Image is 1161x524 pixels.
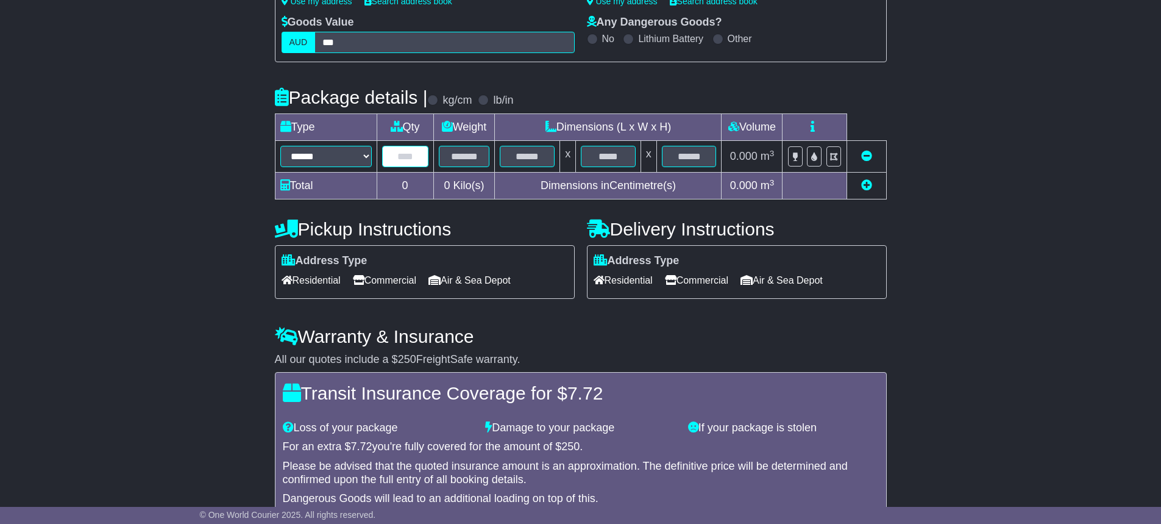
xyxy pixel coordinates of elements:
span: Commercial [665,271,728,290]
span: 7.72 [567,383,603,403]
span: Commercial [353,271,416,290]
h4: Transit Insurance Coverage for $ [283,383,879,403]
td: Total [275,173,377,199]
div: Damage to your package [479,422,682,435]
span: 0.000 [730,179,758,192]
span: Residential [594,271,653,290]
h4: Pickup Instructions [275,219,575,239]
label: AUD [282,32,316,53]
a: Add new item [861,179,872,192]
div: Loss of your package [277,422,480,435]
sup: 3 [770,149,775,158]
span: m [761,179,775,192]
td: Dimensions in Centimetre(s) [495,173,722,199]
span: Air & Sea Depot [428,271,511,290]
label: Lithium Battery [638,33,703,45]
h4: Package details | [275,87,428,107]
td: Weight [433,114,495,141]
td: Qty [377,114,433,141]
td: Volume [722,114,783,141]
span: 250 [398,353,416,365]
h4: Warranty & Insurance [275,326,887,346]
label: Address Type [282,254,367,268]
td: x [641,141,656,173]
h4: Delivery Instructions [587,219,887,239]
span: © One World Courier 2025. All rights reserved. [200,510,376,520]
div: All our quotes include a $ FreightSafe warranty. [275,353,887,367]
div: If your package is stolen [682,422,885,435]
div: For an extra $ you're fully covered for the amount of $ . [283,440,879,454]
span: 0.000 [730,150,758,162]
label: Address Type [594,254,680,268]
td: Dimensions (L x W x H) [495,114,722,141]
sup: 3 [770,178,775,187]
div: Dangerous Goods will lead to an additional loading on top of this. [283,492,879,506]
label: kg/cm [442,94,472,107]
label: lb/in [493,94,513,107]
span: m [761,150,775,162]
label: Any Dangerous Goods? [587,16,722,29]
td: Kilo(s) [433,173,495,199]
td: 0 [377,173,433,199]
span: 0 [444,179,450,192]
span: Air & Sea Depot [740,271,823,290]
span: 7.72 [351,440,372,453]
label: Goods Value [282,16,354,29]
div: Please be advised that the quoted insurance amount is an approximation. The definitive price will... [283,460,879,486]
td: Type [275,114,377,141]
label: Other [728,33,752,45]
td: x [560,141,576,173]
span: 250 [561,440,580,453]
label: No [602,33,614,45]
span: Residential [282,271,341,290]
a: Remove this item [861,150,872,162]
